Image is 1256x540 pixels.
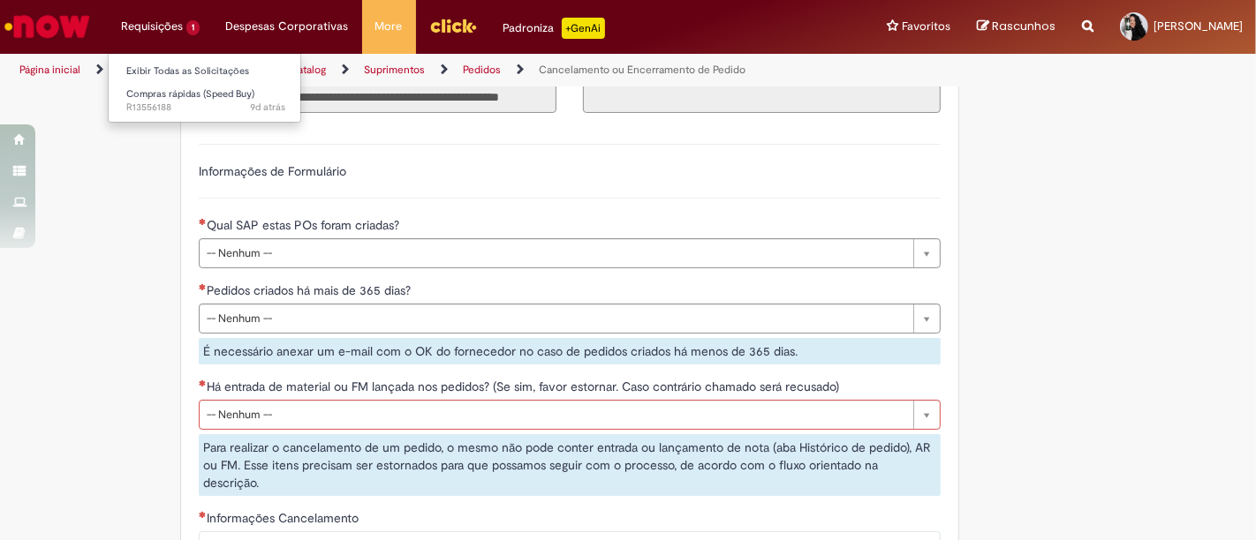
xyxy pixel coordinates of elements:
span: -- Nenhum -- [207,304,904,333]
span: [PERSON_NAME] [1154,19,1243,34]
a: Exibir Todas as Solicitações [109,62,303,81]
time: 22/09/2025 16:16:26 [250,101,285,114]
span: Pedidos criados há mais de 365 dias? [207,282,414,298]
span: Despesas Corporativas [226,18,349,35]
div: É necessário anexar um e-mail com o OK do fornecedor no caso de pedidos criados há menos de 365 d... [199,338,941,364]
a: Cancelamento ou Encerramento de Pedido [539,63,745,77]
div: Padroniza [503,18,605,39]
a: Suprimentos [364,63,425,77]
ul: Requisições [108,53,301,123]
span: Requisições [121,18,183,35]
a: Pedidos [463,63,501,77]
span: -- Nenhum -- [207,239,904,267]
span: -- Nenhum -- [207,401,904,429]
p: +GenAi [562,18,605,39]
ul: Trilhas de página [13,54,824,86]
a: Aberto R13556188 : Compras rápidas (Speed Buy) [109,85,303,117]
span: Informações Cancelamento [207,510,362,526]
span: Compras rápidas (Speed Buy) [126,87,254,101]
a: Rascunhos [977,19,1055,35]
span: Há entrada de material ou FM lançada nos pedidos? (Se sim, favor estornar. Caso contrário chamado... [207,379,843,394]
span: More [375,18,403,35]
input: Título [199,83,556,113]
span: 9d atrás [250,101,285,114]
input: Código da Unidade [583,83,941,113]
span: R13556188 [126,101,285,115]
span: Necessários [199,218,207,225]
span: Necessários [199,379,207,386]
img: click_logo_yellow_360x200.png [429,12,477,39]
span: Qual SAP estas POs foram criadas? [207,217,403,233]
div: Para realizar o cancelamento de um pedido, o mesmo não pode conter entrada ou lançamento de nota ... [199,434,941,496]
span: 1 [186,20,200,35]
img: ServiceNow [2,9,93,44]
span: Necessários [199,283,207,290]
span: Rascunhos [992,18,1055,34]
span: Necessários [199,511,207,518]
a: Página inicial [19,63,80,77]
span: Favoritos [902,18,950,35]
label: Informações de Formulário [199,163,346,179]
